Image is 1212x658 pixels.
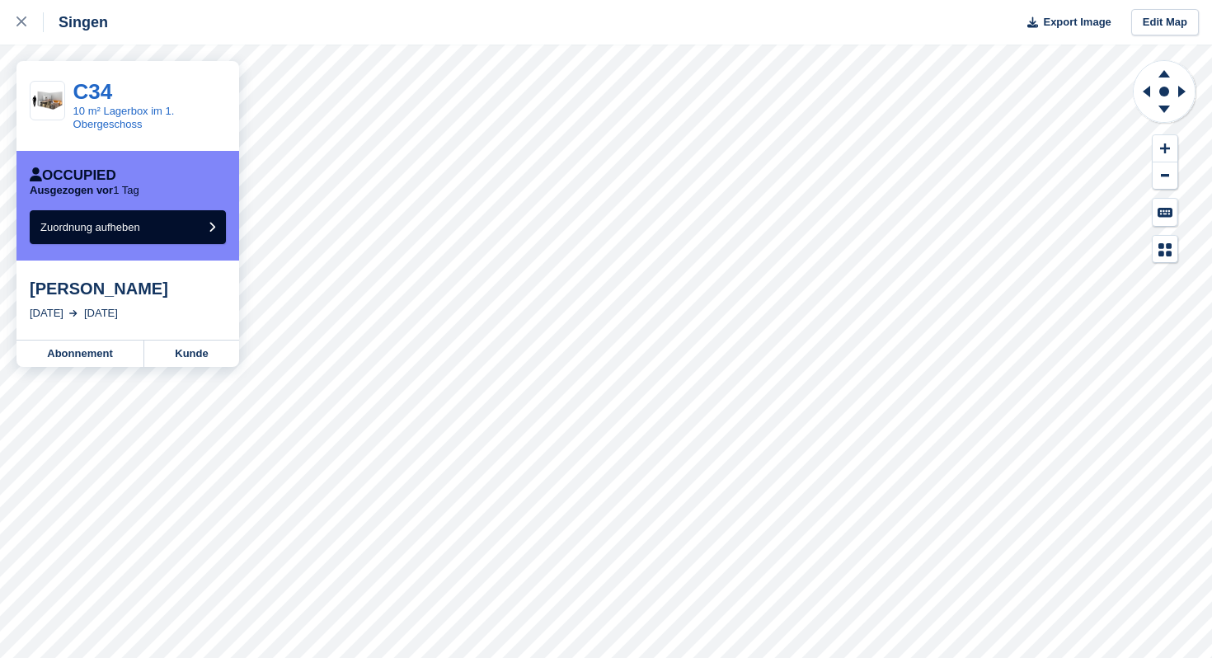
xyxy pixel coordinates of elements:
img: 100-sqft-unit%20(1).jpg [31,88,64,113]
p: 1 Tag [30,184,139,197]
div: Occupied [30,167,116,184]
img: arrow-right-light-icn-cde0832a797a2874e46488d9cf13f60e5c3a73dbe684e267c42b8395dfbc2abf.svg [69,310,78,317]
div: [PERSON_NAME] [30,279,226,298]
div: [DATE] [30,305,63,322]
button: Keyboard Shortcuts [1153,199,1177,226]
a: 10 m² Lagerbox im 1. Obergeschoss [73,105,175,130]
button: Zuordnung aufheben [30,210,226,244]
a: Abonnement [16,341,144,367]
button: Zoom In [1153,135,1177,162]
button: Zoom Out [1153,162,1177,190]
div: [DATE] [84,305,118,322]
button: Map Legend [1153,236,1177,263]
div: Singen [44,12,108,32]
span: Ausgezogen vor [30,184,113,196]
a: Kunde [144,341,239,367]
span: Zuordnung aufheben [40,221,140,233]
a: Edit Map [1131,9,1199,36]
a: C34 [73,79,113,104]
button: Export Image [1017,9,1111,36]
span: Export Image [1043,14,1111,31]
